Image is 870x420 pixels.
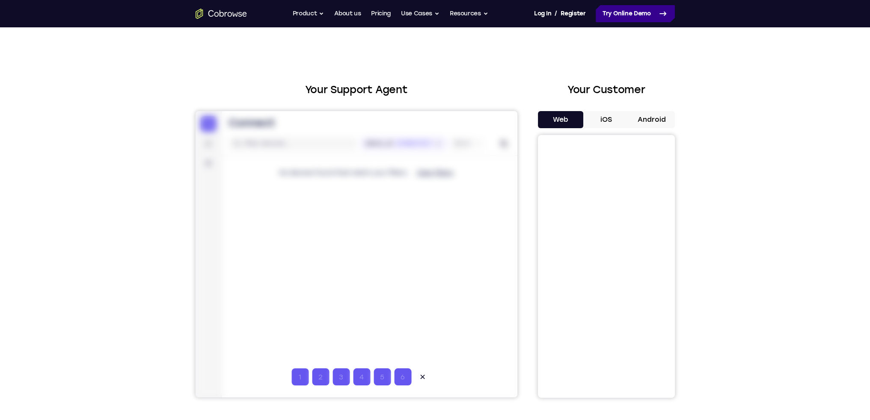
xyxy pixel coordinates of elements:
iframe: Agent [196,111,517,397]
h2: Your Customer [538,82,675,97]
button: Web [538,111,584,128]
a: Pricing [371,5,391,22]
button: iOS [583,111,629,128]
a: Go to the home page [196,9,247,19]
button: Resources [450,5,488,22]
button: Use Cases [401,5,439,22]
input: Code entry digit 6 [199,257,216,274]
a: Try Online Demo [596,5,675,22]
a: Log In [534,5,551,22]
button: Product [293,5,324,22]
h2: Your Support Agent [196,82,517,97]
span: / [555,9,557,19]
a: Register [561,5,585,22]
button: Android [629,111,675,128]
a: About us [334,5,361,22]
